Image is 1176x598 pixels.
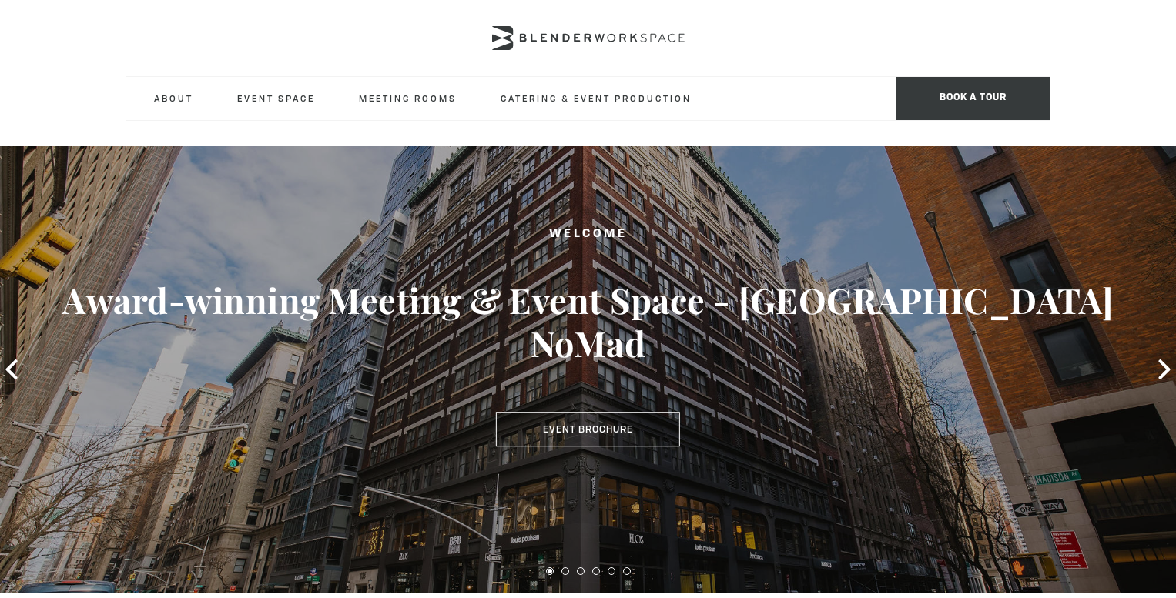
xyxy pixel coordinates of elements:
[59,279,1117,365] h3: Award-winning Meeting & Event Space - [GEOGRAPHIC_DATA] NoMad
[347,77,469,119] a: Meeting Rooms
[488,77,704,119] a: Catering & Event Production
[142,77,206,119] a: About
[225,77,327,119] a: Event Space
[496,412,680,447] a: Event Brochure
[59,225,1117,244] h2: Welcome
[896,77,1050,120] span: Book a tour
